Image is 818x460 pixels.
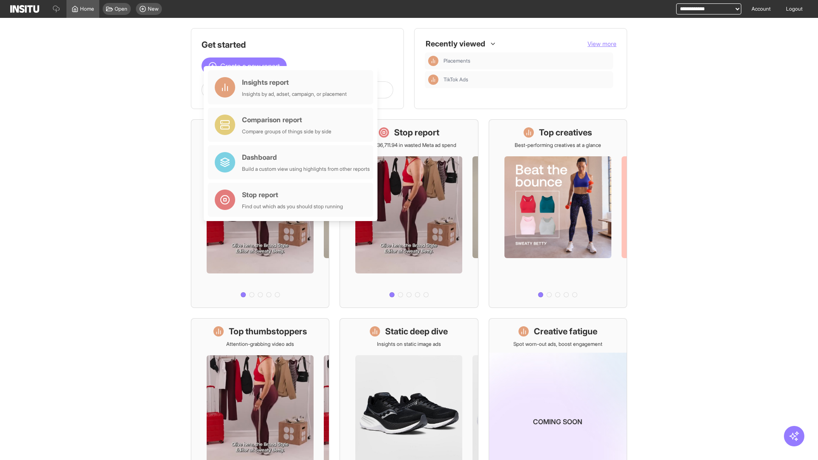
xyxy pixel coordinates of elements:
h1: Top thumbstoppers [229,325,307,337]
div: Comparison report [242,115,331,125]
h1: Get started [202,39,393,51]
span: New [148,6,158,12]
p: Save £36,711.94 in wasted Meta ad spend [362,142,456,149]
span: Placements [444,57,610,64]
button: Create a new report [202,57,287,75]
div: Compare groups of things side by side [242,128,331,135]
a: Top creativesBest-performing creatives at a glance [489,119,627,308]
div: Stop report [242,190,343,200]
span: View more [588,40,616,47]
span: Open [115,6,127,12]
h1: Top creatives [539,126,592,138]
div: Dashboard [242,152,370,162]
h1: Stop report [394,126,439,138]
div: Insights [428,56,438,66]
div: Find out which ads you should stop running [242,203,343,210]
div: Build a custom view using highlights from other reports [242,166,370,172]
span: Placements [444,57,470,64]
div: Insights [428,75,438,85]
a: Stop reportSave £36,711.94 in wasted Meta ad spend [340,119,478,308]
div: Insights by ad, adset, campaign, or placement [242,91,347,98]
span: TikTok Ads [444,76,468,83]
img: Logo [10,5,39,13]
a: What's live nowSee all active ads instantly [191,119,329,308]
p: Best-performing creatives at a glance [515,142,601,149]
p: Attention-grabbing video ads [226,341,294,348]
span: Home [80,6,94,12]
p: Insights on static image ads [377,341,441,348]
span: TikTok Ads [444,76,610,83]
h1: Static deep dive [385,325,448,337]
div: Insights report [242,77,347,87]
button: View more [588,40,616,48]
span: Create a new report [220,61,280,71]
